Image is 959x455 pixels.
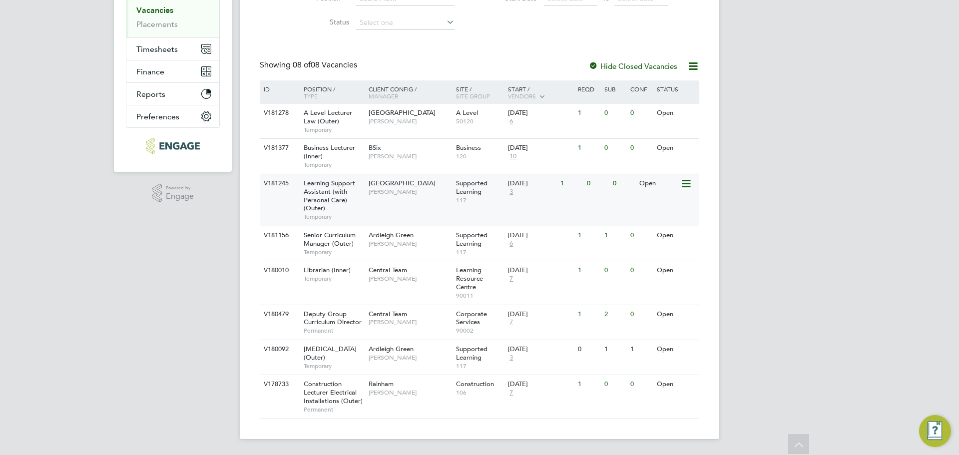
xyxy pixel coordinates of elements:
[610,174,636,193] div: 0
[304,126,364,134] span: Temporary
[304,406,364,414] span: Permanent
[456,389,503,397] span: 106
[575,261,601,280] div: 1
[456,92,490,100] span: Site Group
[628,261,654,280] div: 0
[369,380,394,388] span: Rainham
[628,226,654,245] div: 0
[369,318,451,326] span: [PERSON_NAME]
[508,345,573,354] div: [DATE]
[126,105,219,127] button: Preferences
[369,240,451,248] span: [PERSON_NAME]
[304,266,351,274] span: Librarian (Inner)
[261,80,296,97] div: ID
[304,161,364,169] span: Temporary
[293,60,357,70] span: 08 Vacancies
[369,143,381,152] span: BSix
[136,44,178,54] span: Timesheets
[369,117,451,125] span: [PERSON_NAME]
[369,179,436,187] span: [GEOGRAPHIC_DATA]
[456,380,494,388] span: Construction
[508,109,573,117] div: [DATE]
[654,80,698,97] div: Status
[304,213,364,221] span: Temporary
[602,305,628,324] div: 2
[369,275,451,283] span: [PERSON_NAME]
[152,184,194,203] a: Powered byEngage
[456,292,503,300] span: 90011
[304,275,364,283] span: Temporary
[166,192,194,201] span: Engage
[508,152,518,161] span: 10
[456,117,503,125] span: 50120
[654,375,698,394] div: Open
[304,143,355,160] span: Business Lecturer (Inner)
[369,188,451,196] span: [PERSON_NAME]
[602,104,628,122] div: 0
[369,354,451,362] span: [PERSON_NAME]
[558,174,584,193] div: 1
[508,144,573,152] div: [DATE]
[304,380,363,405] span: Construction Lecturer Electrical Installations (Outer)
[366,80,454,104] div: Client Config /
[628,305,654,324] div: 0
[261,375,296,394] div: V178733
[628,80,654,97] div: Conf
[654,340,698,359] div: Open
[654,104,698,122] div: Open
[602,261,628,280] div: 0
[136,89,165,99] span: Reports
[136,112,179,121] span: Preferences
[628,340,654,359] div: 1
[508,275,514,283] span: 7
[508,92,536,100] span: Vendors
[575,375,601,394] div: 1
[508,231,573,240] div: [DATE]
[505,80,575,105] div: Start /
[126,38,219,60] button: Timesheets
[575,104,601,122] div: 1
[602,226,628,245] div: 1
[456,248,503,256] span: 117
[919,415,951,447] button: Engage Resource Center
[356,16,455,30] input: Select one
[456,196,503,204] span: 117
[261,174,296,193] div: V181245
[304,108,352,125] span: A Level Lecturer Law (Outer)
[602,375,628,394] div: 0
[369,310,407,318] span: Central Team
[575,226,601,245] div: 1
[456,179,487,196] span: Supported Learning
[575,340,601,359] div: 0
[261,226,296,245] div: V181156
[369,92,398,100] span: Manager
[508,354,514,362] span: 3
[369,345,414,353] span: Ardleigh Green
[261,305,296,324] div: V180479
[575,80,601,97] div: Reqd
[654,139,698,157] div: Open
[136,5,173,15] a: Vacancies
[508,318,514,327] span: 7
[136,67,164,76] span: Finance
[304,345,357,362] span: [MEDICAL_DATA] (Outer)
[628,375,654,394] div: 0
[261,340,296,359] div: V180092
[575,305,601,324] div: 1
[369,266,407,274] span: Central Team
[654,226,698,245] div: Open
[369,152,451,160] span: [PERSON_NAME]
[166,184,194,192] span: Powered by
[588,61,677,71] label: Hide Closed Vacancies
[602,139,628,157] div: 0
[304,327,364,335] span: Permanent
[369,231,414,239] span: Ardleigh Green
[456,327,503,335] span: 90002
[508,188,514,196] span: 3
[261,139,296,157] div: V181377
[456,345,487,362] span: Supported Learning
[261,104,296,122] div: V181278
[293,60,311,70] span: 08 of
[508,266,573,275] div: [DATE]
[654,261,698,280] div: Open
